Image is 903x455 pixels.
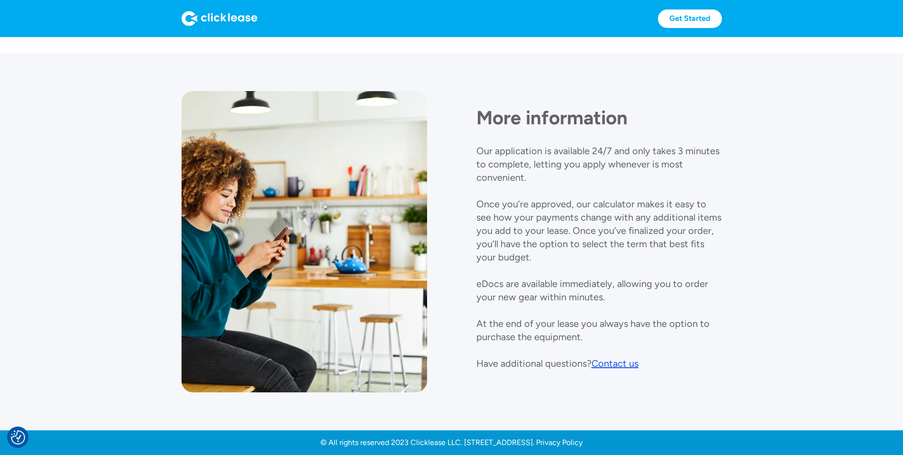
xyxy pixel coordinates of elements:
button: Consent Preferences [11,430,25,445]
div: Contact us [592,358,638,369]
p: Our application is available 24/7 and only takes 3 minutes to complete, letting you apply wheneve... [476,145,721,369]
a: © All rights reserved 2023 Clicklease LLC. [STREET_ADDRESS]. Privacy Policy [320,438,583,447]
a: Get Started [658,9,722,28]
img: Revisit consent button [11,430,25,445]
h1: More information [476,106,722,129]
img: Logo [182,11,257,26]
a: Contact us [592,357,638,370]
